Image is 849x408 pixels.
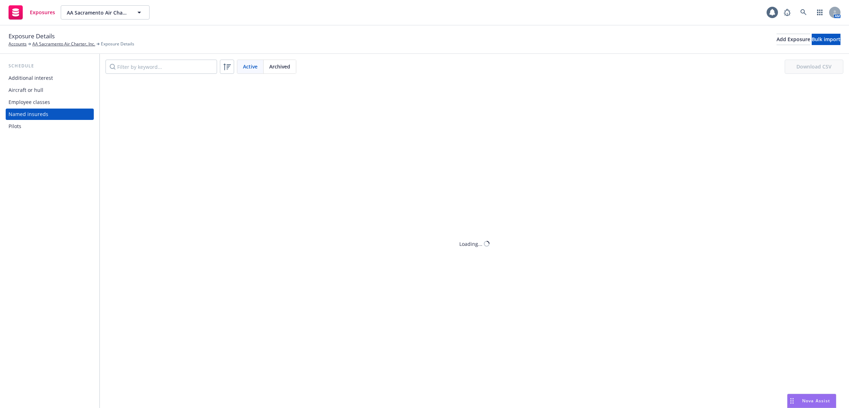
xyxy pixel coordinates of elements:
div: Pilots [9,121,21,132]
div: Drag to move [788,394,796,408]
a: Exposures [6,2,58,22]
input: Filter by keyword... [106,60,217,74]
a: Additional interest [6,72,94,84]
span: Active [243,63,258,70]
a: Accounts [9,41,27,47]
span: Archived [269,63,290,70]
div: Additional interest [9,72,53,84]
a: Switch app [813,5,827,20]
a: Named insureds [6,109,94,120]
div: Loading... [459,240,482,248]
span: Nova Assist [802,398,830,404]
a: Pilots [6,121,94,132]
a: AA Sacramento Air Charter, Inc. [32,41,95,47]
button: Nova Assist [787,394,836,408]
span: Exposures [30,10,55,15]
div: Employee classes [9,97,50,108]
a: Employee classes [6,97,94,108]
div: Schedule [6,62,94,70]
button: Add Exposure [777,34,810,45]
a: Report a Bug [780,5,794,20]
button: AA Sacramento Air Charter, Inc. [61,5,150,20]
span: Exposure Details [101,41,134,47]
div: Named insureds [9,109,48,120]
a: Search [796,5,811,20]
a: Aircraft or hull [6,84,94,96]
span: Exposure Details [9,32,55,41]
span: AA Sacramento Air Charter, Inc. [67,9,128,16]
button: Bulk import [812,34,840,45]
div: Aircraft or hull [9,84,43,96]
